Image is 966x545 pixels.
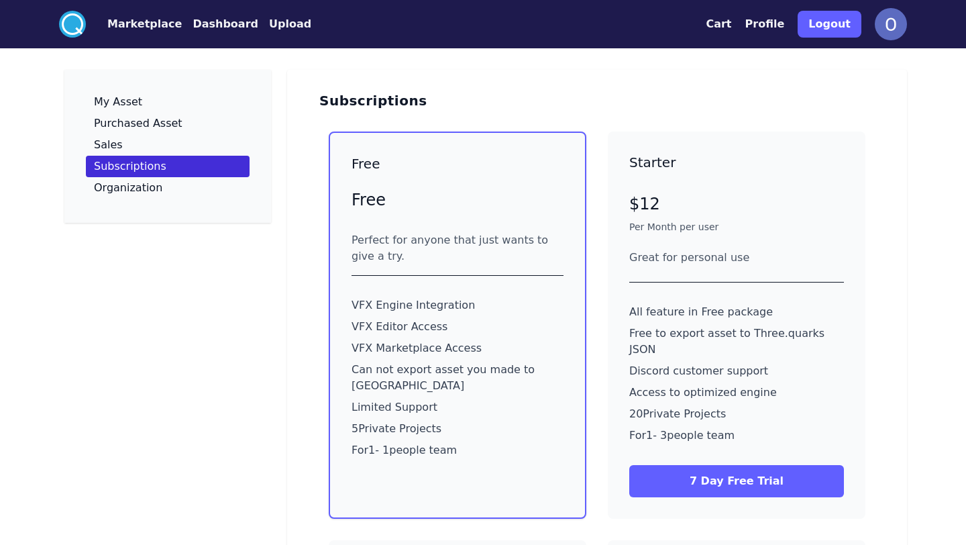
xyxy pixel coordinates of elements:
[352,297,563,313] p: VFX Engine Integration
[269,16,311,32] button: Upload
[258,16,311,32] a: Upload
[629,250,844,266] div: Great for personal use
[86,156,250,177] a: Subscriptions
[798,11,861,38] button: Logout
[94,140,123,150] p: Sales
[798,5,861,43] a: Logout
[352,399,563,415] p: Limited Support
[745,16,785,32] button: Profile
[352,189,563,211] p: Free
[629,406,844,422] p: 20 Private Projects
[94,161,166,172] p: Subscriptions
[86,91,250,113] a: My Asset
[629,193,844,215] p: $12
[629,428,844,444] p: For 1 - 3 people team
[86,16,182,32] a: Marketplace
[94,183,162,193] p: Organization
[86,113,250,134] a: Purchased Asset
[352,362,563,394] p: Can not export asset you made to [GEOGRAPHIC_DATA]
[193,16,258,32] button: Dashboard
[629,304,844,320] p: All feature in Free package
[629,465,844,497] button: 7 Day Free Trial
[352,442,563,458] p: For 1 - 1 people team
[352,232,563,264] div: Perfect for anyone that just wants to give a try.
[352,340,563,356] p: VFX Marketplace Access
[319,91,427,110] h3: Subscriptions
[94,118,182,129] p: Purchased Asset
[629,385,844,401] p: Access to optimized engine
[86,134,250,156] a: Sales
[107,16,182,32] button: Marketplace
[352,154,563,173] h3: Free
[352,319,563,335] p: VFX Editor Access
[706,16,731,32] button: Cart
[629,220,844,234] p: Per Month per user
[94,97,142,107] p: My Asset
[86,177,250,199] a: Organization
[875,8,907,40] img: profile
[629,326,844,358] p: Free to export asset to Three.quarks JSON
[629,363,844,379] p: Discord customer support
[182,16,258,32] a: Dashboard
[629,153,844,172] h3: Starter
[352,421,563,437] p: 5 Private Projects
